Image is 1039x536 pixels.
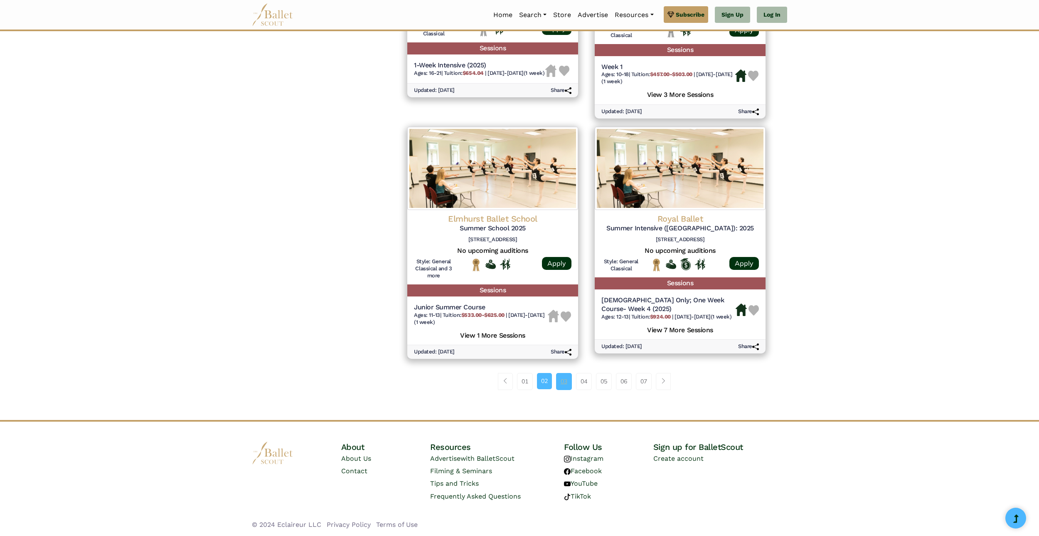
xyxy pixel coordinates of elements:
[414,224,571,233] h5: Summer School 2025
[414,213,571,224] h4: Elmhurst Ballet School
[564,468,571,475] img: facebook logo
[601,25,641,39] h6: Style: General Classical
[748,71,758,81] img: Heart
[651,258,662,271] img: National
[485,259,496,269] img: Offers Financial Aid
[601,247,759,255] h5: No upcoming auditions
[414,348,455,356] h6: Updated: [DATE]
[564,479,598,487] a: YouTube
[650,71,692,77] b: $457.00-$503.00
[430,442,564,452] h4: Resources
[341,467,367,475] a: Contact
[461,312,505,318] b: $533.00-$625.00
[631,314,672,320] span: Tuition:
[666,25,676,38] img: Local
[414,87,455,94] h6: Updated: [DATE]
[341,454,371,462] a: About Us
[616,373,632,390] a: 06
[443,312,506,318] span: Tuition:
[564,454,603,462] a: Instagram
[601,236,759,243] h6: [STREET_ADDRESS]
[407,127,578,210] img: Logo
[341,442,431,452] h4: About
[601,324,759,335] h5: View 7 More Sessions
[561,311,571,322] img: Heart
[327,521,371,529] a: Privacy Policy
[680,258,691,270] img: Offers Scholarship
[430,479,479,487] a: Tips and Tricks
[595,44,766,56] h5: Sessions
[650,314,671,320] b: $924.00
[463,70,484,76] b: $654.04
[564,492,591,500] a: TikTok
[551,87,571,94] h6: Share
[414,236,571,243] h6: [STREET_ADDRESS]
[548,310,559,322] img: Housing Unavailable
[414,70,441,76] span: Ages: 16-21
[252,519,321,530] li: © 2024 Eclaireur LLC
[735,69,746,82] img: Housing Available
[490,6,516,24] a: Home
[748,305,759,316] img: Heart
[601,71,735,85] h6: | |
[675,314,731,320] span: [DATE]-[DATE] (1 week)
[653,454,704,462] a: Create account
[636,373,652,390] a: 07
[545,64,556,77] img: Housing Unavailable
[666,259,676,269] img: Offers Financial Aid
[574,6,611,24] a: Advertise
[576,373,592,390] a: 04
[601,71,732,84] span: [DATE]-[DATE] (1 week)
[601,314,736,321] h6: | |
[601,213,759,224] h4: Royal Ballet
[564,456,571,462] img: instagram logo
[664,6,708,23] a: Subscribe
[601,314,629,320] span: Ages: 12-13
[498,373,675,390] nav: Page navigation example
[631,71,694,77] span: Tuition:
[601,71,629,77] span: Ages: 10-18
[407,284,578,296] h5: Sessions
[516,6,550,24] a: Search
[414,312,548,326] h6: | |
[729,257,759,270] a: Apply
[430,492,521,500] a: Frequently Asked Questions
[736,304,747,316] img: Housing Available
[500,259,510,269] img: In Person
[601,343,642,350] h6: Updated: [DATE]
[414,312,544,325] span: [DATE]-[DATE] (1 week)
[414,303,548,312] h5: Junior Summer Course
[715,7,750,23] a: Sign Up
[559,66,569,76] img: Heart
[564,481,571,487] img: youtube logo
[676,10,704,19] span: Subscribe
[430,467,492,475] a: Filming & Seminars
[556,373,572,390] a: 03
[738,343,759,350] h6: Share
[667,10,674,19] img: gem.svg
[653,442,787,452] h4: Sign up for BalletScout
[595,277,766,289] h5: Sessions
[564,467,602,475] a: Facebook
[596,373,612,390] a: 05
[601,108,642,115] h6: Updated: [DATE]
[414,258,453,279] h6: Style: General Classical and 3 more
[601,63,735,72] h5: Week 1
[376,521,418,529] a: Terms of Use
[444,70,485,76] span: Tuition:
[487,70,544,76] span: [DATE]-[DATE] (1 week)
[551,348,571,356] h6: Share
[414,329,571,340] h5: View 1 More Sessions
[407,42,578,54] h5: Sessions
[601,258,641,272] h6: Style: General Classical
[471,258,481,271] img: National
[757,7,787,23] a: Log In
[430,454,515,462] a: Advertisewith BalletScout
[460,454,515,462] span: with BalletScout
[595,127,766,210] img: Logo
[414,61,544,70] h5: 1-Week Intensive (2025)
[564,494,571,500] img: tiktok logo
[601,224,759,233] h5: Summer Intensive ([GEOGRAPHIC_DATA]): 2025
[738,108,759,115] h6: Share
